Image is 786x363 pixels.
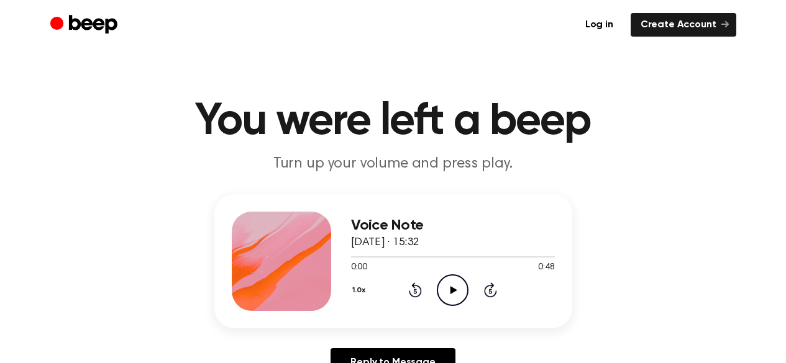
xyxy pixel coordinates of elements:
[351,237,419,248] span: [DATE] · 15:32
[155,154,632,174] p: Turn up your volume and press play.
[631,13,736,37] a: Create Account
[50,13,121,37] a: Beep
[538,261,554,274] span: 0:48
[75,99,711,144] h1: You were left a beep
[351,217,555,234] h3: Voice Note
[575,13,623,37] a: Log in
[351,280,370,301] button: 1.0x
[351,261,367,274] span: 0:00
